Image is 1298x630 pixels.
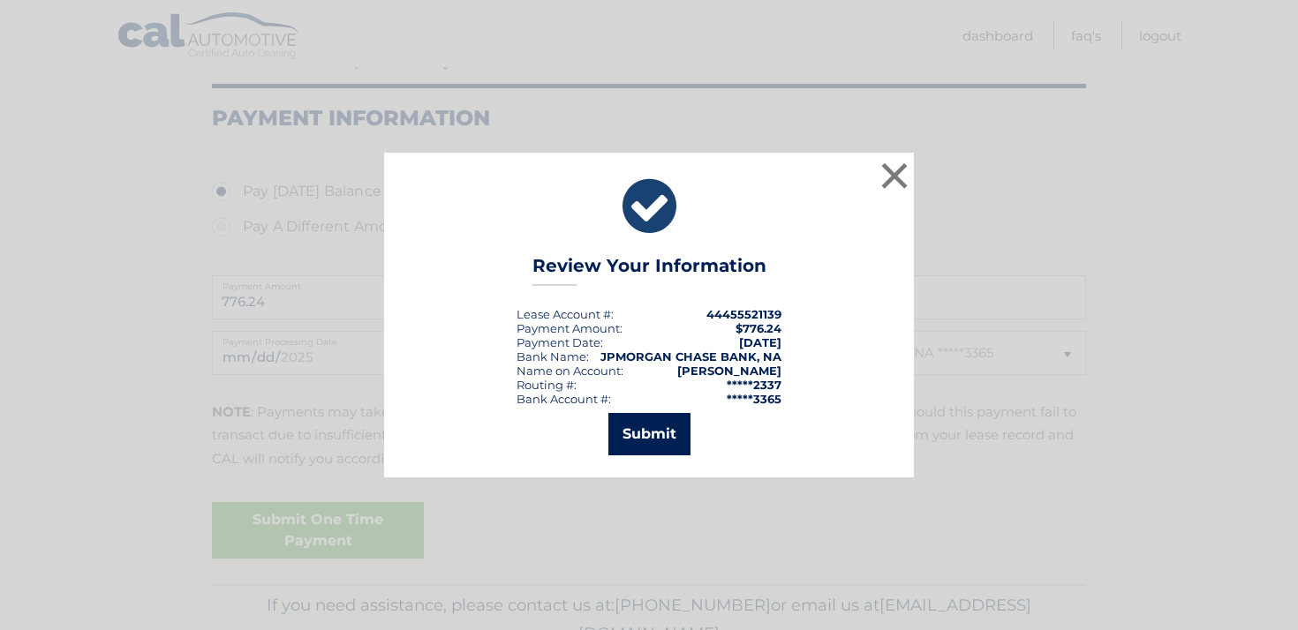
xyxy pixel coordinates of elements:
div: Lease Account #: [517,307,614,321]
div: : [517,335,603,349]
button: Submit [608,413,691,455]
div: Routing #: [517,378,577,392]
h3: Review Your Information [532,255,766,286]
span: [DATE] [739,335,781,349]
div: Name on Account: [517,364,623,378]
span: Payment Date [517,335,600,349]
strong: 44455521139 [706,307,781,321]
span: $776.24 [736,321,781,335]
div: Payment Amount: [517,321,623,335]
button: × [877,158,912,193]
strong: [PERSON_NAME] [677,364,781,378]
div: Bank Account #: [517,392,611,406]
div: Bank Name: [517,349,589,364]
strong: JPMORGAN CHASE BANK, NA [600,349,781,364]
